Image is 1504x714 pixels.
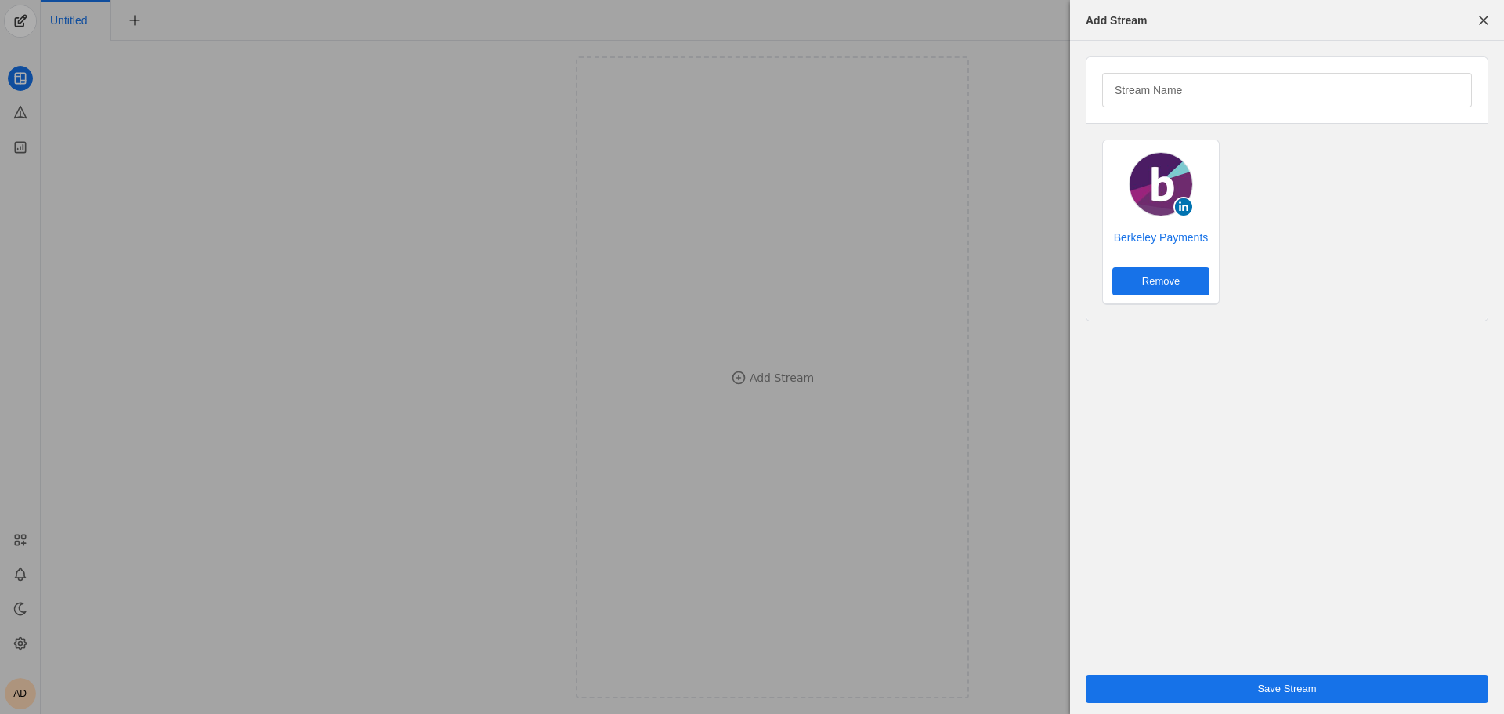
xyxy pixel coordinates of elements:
mat-label: Stream Name [1115,81,1182,100]
input: Stream Name [1115,81,1459,100]
button: Save Stream [1086,675,1488,703]
a: Berkeley Payments [1112,230,1209,245]
button: Remove [1112,267,1209,295]
span: Save Stream [1257,681,1316,697]
div: Add Stream [1086,13,1148,28]
span: Remove [1142,274,1180,289]
img: cache [1130,153,1192,216]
